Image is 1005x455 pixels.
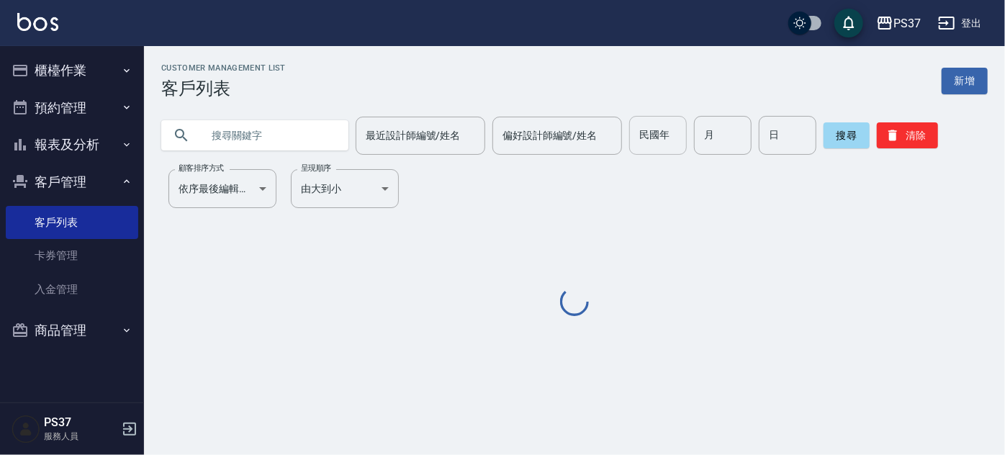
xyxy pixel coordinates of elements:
[301,163,331,174] label: 呈現順序
[44,430,117,443] p: 服務人員
[6,52,138,89] button: 櫃檯作業
[870,9,927,38] button: PS37
[44,415,117,430] h5: PS37
[942,68,988,94] a: 新增
[179,163,224,174] label: 顧客排序方式
[6,89,138,127] button: 預約管理
[824,122,870,148] button: 搜尋
[291,169,399,208] div: 由大到小
[202,116,337,155] input: 搜尋關鍵字
[834,9,863,37] button: save
[6,126,138,163] button: 報表及分析
[6,312,138,349] button: 商品管理
[6,273,138,306] a: 入金管理
[12,415,40,443] img: Person
[6,239,138,272] a: 卡券管理
[877,122,938,148] button: 清除
[161,63,286,73] h2: Customer Management List
[6,206,138,239] a: 客戶列表
[168,169,276,208] div: 依序最後編輯時間
[17,13,58,31] img: Logo
[6,163,138,201] button: 客戶管理
[161,78,286,99] h3: 客戶列表
[893,14,921,32] div: PS37
[932,10,988,37] button: 登出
